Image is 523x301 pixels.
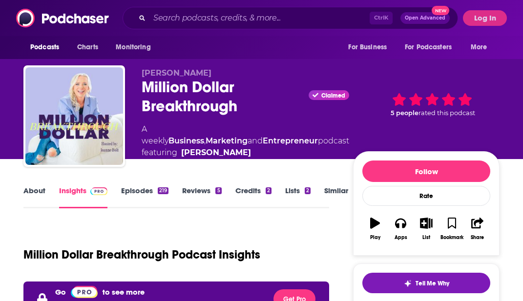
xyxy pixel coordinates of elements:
[248,136,263,145] span: and
[109,38,163,57] button: open menu
[405,40,452,54] span: For Podcasters
[121,186,168,208] a: Episodes219
[215,187,221,194] div: 5
[471,40,487,54] span: More
[23,38,72,57] button: open menu
[142,147,349,159] span: featuring
[142,123,349,159] div: A weekly podcast
[471,235,484,241] div: Share
[464,38,500,57] button: open menu
[324,186,348,208] a: Similar
[348,40,387,54] span: For Business
[204,136,206,145] span: ,
[439,211,464,246] button: Bookmark
[365,68,500,141] div: 5 peoplerated this podcast
[235,186,272,208] a: Credits2
[71,286,98,298] img: Podchaser Pro
[16,9,110,27] img: Podchaser - Follow, Share and Rate Podcasts
[398,38,466,57] button: open menu
[30,40,59,54] span: Podcasts
[391,109,418,117] span: 5 people
[59,186,107,208] a: InsightsPodchaser Pro
[103,287,145,297] p: to see more
[266,187,272,194] div: 2
[90,187,107,195] img: Podchaser Pro
[416,280,449,287] span: Tell Me Why
[116,40,150,54] span: Monitoring
[23,186,45,208] a: About
[71,285,98,298] a: Pro website
[71,38,104,57] a: Charts
[142,68,211,78] span: [PERSON_NAME]
[168,136,204,145] a: Business
[341,38,399,57] button: open menu
[465,211,490,246] button: Share
[23,247,260,262] h1: Million Dollar Breakthrough Podcast Insights
[263,136,318,145] a: Entrepreneur
[388,211,413,246] button: Apps
[158,187,168,194] div: 219
[362,273,490,293] button: tell me why sparkleTell Me Why
[123,7,458,29] div: Search podcasts, credits, & more...
[182,186,221,208] a: Reviews5
[440,235,463,241] div: Bookmark
[463,10,507,26] button: Log In
[305,187,311,194] div: 2
[418,109,475,117] span: rated this podcast
[149,10,370,26] input: Search podcasts, credits, & more...
[55,287,66,297] p: Go
[206,136,248,145] a: Marketing
[400,12,450,24] button: Open AdvancedNew
[422,235,430,241] div: List
[321,93,345,98] span: Claimed
[405,16,445,20] span: Open Advanced
[404,280,412,287] img: tell me why sparkle
[362,211,388,246] button: Play
[414,211,439,246] button: List
[395,235,407,241] div: Apps
[370,12,393,24] span: Ctrl K
[25,67,123,165] img: Million Dollar Breakthrough
[362,186,490,206] div: Rate
[77,40,98,54] span: Charts
[362,161,490,182] button: Follow
[370,235,380,241] div: Play
[181,147,251,159] a: [PERSON_NAME]
[285,186,311,208] a: Lists2
[432,6,449,15] span: New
